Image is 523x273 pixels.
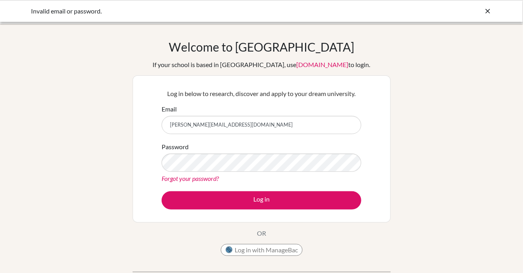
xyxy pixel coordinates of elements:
[257,229,266,238] p: OR
[162,89,361,98] p: Log in below to research, discover and apply to your dream university.
[162,142,189,152] label: Password
[221,244,303,256] button: Log in with ManageBac
[153,60,371,69] div: If your school is based in [GEOGRAPHIC_DATA], use to login.
[297,61,349,68] a: [DOMAIN_NAME]
[31,6,373,16] div: Invalid email or password.
[162,175,219,182] a: Forgot your password?
[162,191,361,210] button: Log in
[162,104,177,114] label: Email
[169,40,354,54] h1: Welcome to [GEOGRAPHIC_DATA]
